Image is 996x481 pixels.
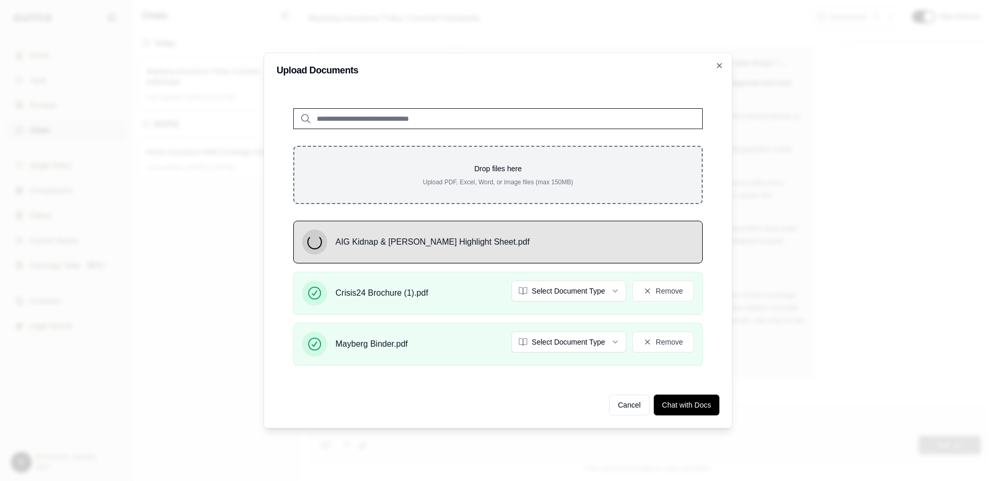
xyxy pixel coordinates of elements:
button: Remove [632,332,694,352]
button: Chat with Docs [654,395,719,415]
button: Remove [632,281,694,301]
button: Cancel [609,395,650,415]
p: Upload PDF, Excel, Word, or image files (max 150MB) [311,178,685,186]
span: Crisis24 Brochure (1).pdf [335,287,428,299]
span: Mayberg Binder.pdf [335,338,408,350]
p: Drop files here [311,163,685,174]
h2: Upload Documents [277,66,719,75]
span: AIG Kidnap & [PERSON_NAME] Highlight Sheet.pdf [335,236,530,248]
